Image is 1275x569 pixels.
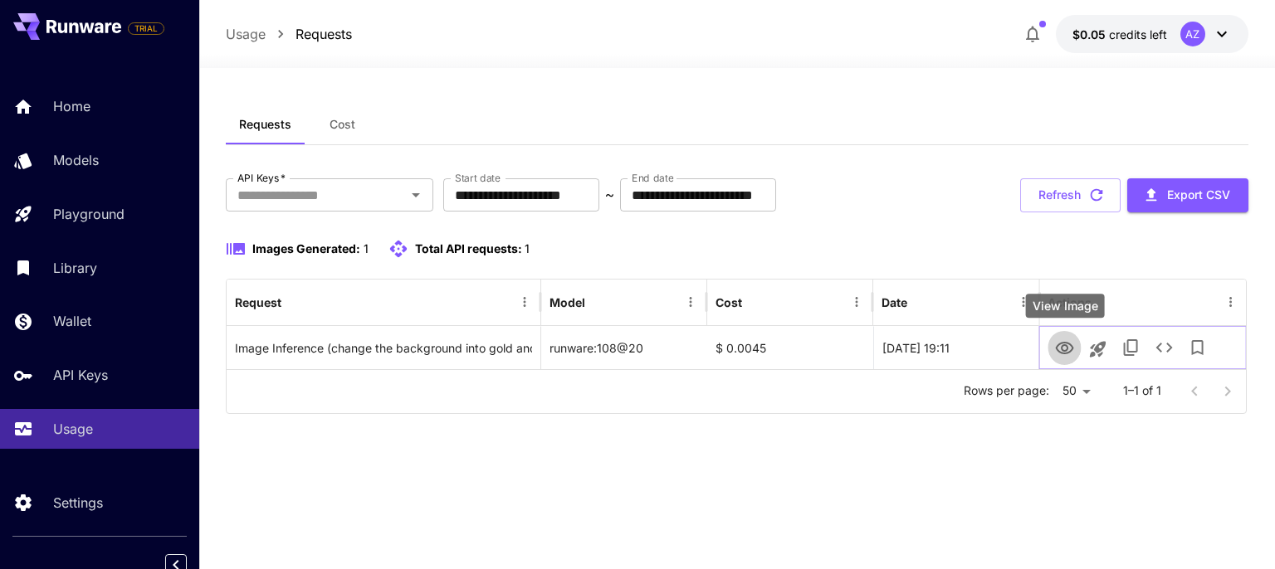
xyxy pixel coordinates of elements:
[873,326,1039,369] div: 02 Sep, 2025 19:11
[1180,331,1214,364] button: Add to library
[587,290,610,314] button: Sort
[455,171,501,185] label: Start date
[1072,26,1167,43] div: $0.05
[964,382,1049,399] p: Rows per page:
[53,96,90,116] p: Home
[632,171,673,185] label: End date
[1056,379,1097,403] div: 50
[1056,15,1248,53] button: $0.05AZ
[53,150,99,170] p: Models
[1048,330,1081,364] button: View Image
[226,24,266,44] a: Usage
[845,290,868,314] button: Menu
[1219,290,1242,314] button: Menu
[605,185,614,205] p: ~
[252,241,360,255] span: Images Generated:
[707,326,873,369] div: $ 0.0045
[128,18,164,38] span: Add your payment card to enable full platform functionality.
[53,204,125,224] p: Playground
[364,241,369,255] span: 1
[296,24,352,44] a: Requests
[513,290,536,314] button: Menu
[679,290,702,314] button: Menu
[1072,27,1109,41] span: $0.05
[53,419,93,439] p: Usage
[1026,294,1105,318] div: View Image
[283,290,306,314] button: Sort
[541,326,707,369] div: runware:108@20
[53,493,103,513] p: Settings
[882,295,907,309] div: Date
[550,295,585,309] div: Model
[716,295,742,309] div: Cost
[1147,331,1180,364] button: See details
[744,290,767,314] button: Sort
[237,171,286,185] label: API Keys
[239,117,291,132] span: Requests
[415,241,522,255] span: Total API requests:
[1114,331,1147,364] button: Copy TaskUUID
[129,22,164,35] span: TRIAL
[235,327,531,369] div: Click to copy prompt
[1081,333,1114,366] button: Launch in playground
[53,311,91,331] p: Wallet
[909,290,932,314] button: Sort
[404,183,427,207] button: Open
[53,365,108,385] p: API Keys
[1109,27,1167,41] span: credits left
[235,295,281,309] div: Request
[525,241,530,255] span: 1
[1020,178,1121,212] button: Refresh
[53,258,97,278] p: Library
[1123,382,1161,399] p: 1–1 of 1
[226,24,352,44] nav: breadcrumb
[1180,22,1205,46] div: AZ
[1012,290,1035,314] button: Menu
[1127,178,1248,212] button: Export CSV
[330,117,355,132] span: Cost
